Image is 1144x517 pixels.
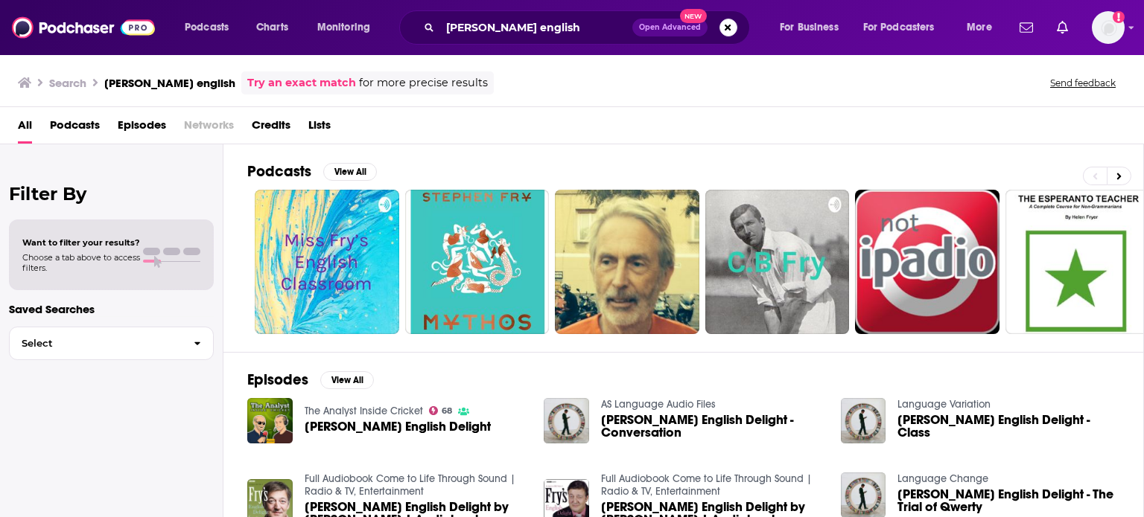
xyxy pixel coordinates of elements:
[305,405,423,417] a: The Analyst Inside Cricket
[252,113,290,144] a: Credits
[9,302,214,316] p: Saved Searches
[305,420,491,433] a: Fry's English Delight
[256,17,288,38] span: Charts
[12,13,155,42] img: Podchaser - Follow, Share and Rate Podcasts
[639,24,701,31] span: Open Advanced
[601,398,716,411] a: AS Language Audio Files
[247,162,311,181] h2: Podcasts
[769,16,857,39] button: open menu
[429,406,453,415] a: 68
[307,16,390,39] button: open menu
[49,76,86,90] h3: Search
[305,420,491,433] span: [PERSON_NAME] English Delight
[544,398,589,443] img: Fry's English Delight - Conversation
[601,472,812,498] a: Full Audiobook Come to Life Through Sound | Radio & TV, Entertainment
[320,371,374,389] button: View All
[841,398,886,443] img: Fry's English Delight - Class
[1092,11,1125,44] button: Show profile menu
[863,17,935,38] span: For Podcasters
[632,19,708,36] button: Open AdvancedNew
[1014,15,1039,40] a: Show notifications dropdown
[897,414,1119,439] span: [PERSON_NAME] English Delight - Class
[10,338,182,348] span: Select
[247,16,297,39] a: Charts
[897,488,1119,513] span: [PERSON_NAME] English Delight - The Trial of Qwerty
[359,74,488,91] span: for more precise results
[9,183,214,205] h2: Filter By
[1113,11,1125,23] svg: Add a profile image
[247,74,356,91] a: Try an exact match
[247,398,293,443] img: Fry's English Delight
[308,113,331,144] a: Lists
[118,113,166,144] a: Episodes
[442,408,452,414] span: 68
[601,414,823,439] span: [PERSON_NAME] English Delight - Conversation
[317,17,370,38] span: Monitoring
[18,113,32,144] a: All
[440,16,632,39] input: Search podcasts, credits, & more...
[897,472,988,485] a: Language Change
[413,10,764,45] div: Search podcasts, credits, & more...
[247,162,377,181] a: PodcastsView All
[184,113,234,144] span: Networks
[174,16,248,39] button: open menu
[897,398,991,411] a: Language Variation
[9,327,214,360] button: Select
[247,370,308,389] h2: Episodes
[323,163,377,181] button: View All
[185,17,229,38] span: Podcasts
[104,76,235,90] h3: [PERSON_NAME] english
[1046,77,1120,89] button: Send feedback
[247,370,374,389] a: EpisodesView All
[956,16,1011,39] button: open menu
[967,17,992,38] span: More
[50,113,100,144] a: Podcasts
[305,472,515,498] a: Full Audiobook Come to Life Through Sound | Radio & TV, Entertainment
[780,17,839,38] span: For Business
[897,414,1119,439] a: Fry's English Delight - Class
[1092,11,1125,44] span: Logged in as N0elleB7
[1092,11,1125,44] img: User Profile
[897,488,1119,513] a: Fry's English Delight - The Trial of Qwerty
[854,16,956,39] button: open menu
[680,9,707,23] span: New
[22,252,140,273] span: Choose a tab above to access filters.
[1051,15,1074,40] a: Show notifications dropdown
[601,414,823,439] a: Fry's English Delight - Conversation
[22,237,140,248] span: Want to filter your results?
